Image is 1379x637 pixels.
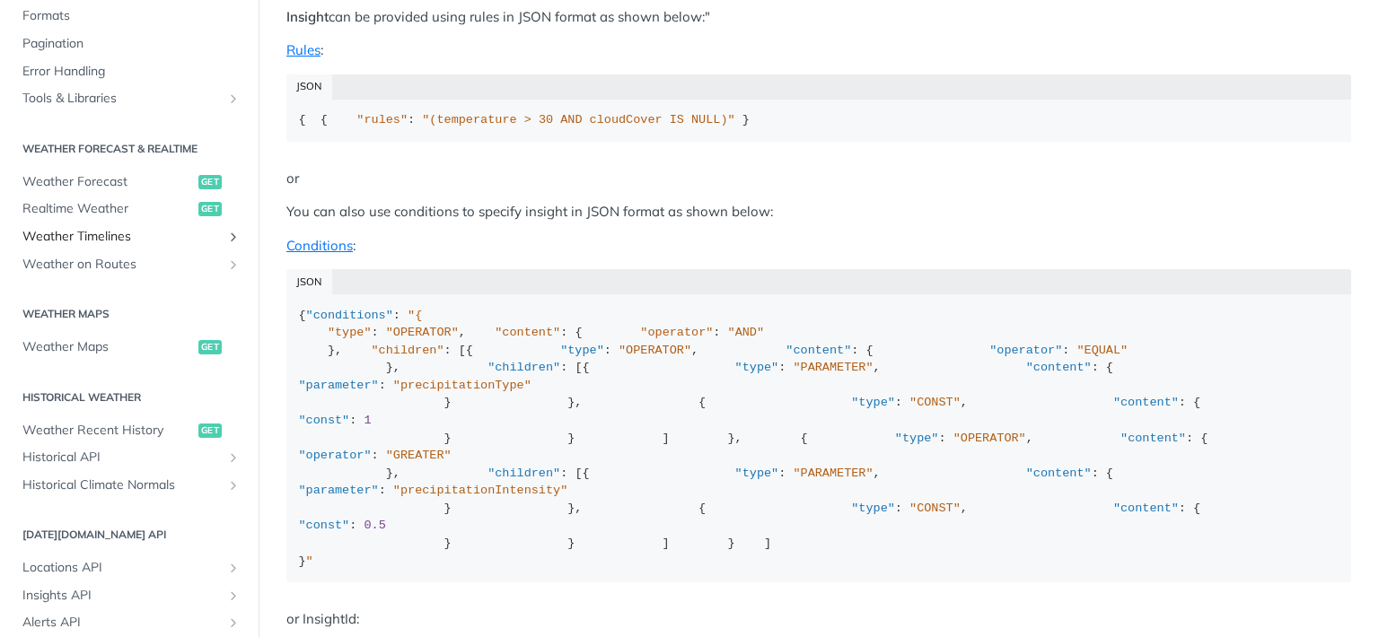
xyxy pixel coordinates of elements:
a: Weather Recent Historyget [13,417,245,444]
span: "content" [495,326,560,339]
span: "(temperature > 30 AND cloudCover IS NULL)" [422,113,734,127]
span: get [198,202,222,216]
span: "{ [408,309,422,322]
span: "content" [1113,502,1179,515]
p: : [286,40,1351,61]
span: Locations API [22,559,222,577]
h2: Historical Weather [13,389,245,406]
span: "type" [735,467,779,480]
span: "children" [487,467,560,480]
p: You can also use conditions to specify insight in JSON format as shown below: [286,202,1351,223]
button: Show subpages for Tools & Libraries [226,92,241,106]
a: Formats [13,3,245,30]
span: Insights API [22,587,222,605]
span: Pagination [22,35,241,53]
p: can be provided using rules in JSON format as shown below:" [286,7,1351,28]
span: get [198,175,222,189]
a: Tools & LibrariesShow subpages for Tools & Libraries [13,85,245,112]
span: 0.5 [364,519,385,532]
span: "precipitationIntensity" [393,484,567,497]
span: "parameter" [299,379,379,392]
span: Weather Maps [22,338,194,356]
span: "type" [735,361,779,374]
a: Historical APIShow subpages for Historical API [13,444,245,471]
span: "children" [372,344,444,357]
span: get [198,423,222,438]
span: "content" [1026,361,1092,374]
a: Alerts APIShow subpages for Alerts API [13,609,245,636]
span: "EQUAL" [1076,344,1128,357]
span: "AND" [728,326,765,339]
a: Weather Mapsget [13,334,245,361]
span: Weather Recent History [22,422,194,440]
span: Historical Climate Normals [22,476,222,494]
strong: Insight [286,8,329,25]
a: Locations APIShow subpages for Locations API [13,554,245,581]
span: "precipitationType" [393,379,531,392]
div: { { : } [299,111,1339,129]
span: "rules" [356,113,408,127]
button: Show subpages for Historical Climate Normals [226,478,241,493]
span: "conditions" [306,309,393,322]
span: "OPERATOR" [386,326,459,339]
span: Alerts API [22,614,222,632]
button: Show subpages for Historical API [226,450,241,465]
span: "type" [560,344,604,357]
span: "OPERATOR" [953,432,1026,445]
span: 1 [364,414,371,427]
span: " [306,554,313,568]
a: Weather on RoutesShow subpages for Weather on Routes [13,251,245,278]
button: Show subpages for Weather Timelines [226,230,241,244]
span: "type" [851,502,895,515]
span: "CONST" [909,502,961,515]
a: Pagination [13,31,245,57]
a: Weather TimelinesShow subpages for Weather Timelines [13,223,245,250]
a: Weather Forecastget [13,169,245,196]
span: Realtime Weather [22,200,194,218]
a: Insights APIShow subpages for Insights API [13,582,245,609]
span: "PARAMETER" [793,361,873,374]
span: Error Handling [22,63,241,81]
p: : [286,236,1351,257]
span: "type" [895,432,939,445]
span: "operator" [989,344,1062,357]
button: Show subpages for Locations API [226,561,241,575]
span: "type" [851,396,895,409]
span: "const" [299,414,350,427]
span: "content" [786,344,851,357]
button: Show subpages for Alerts API [226,615,241,630]
span: Weather Forecast [22,173,194,191]
span: "operator" [640,326,713,339]
a: Error Handling [13,58,245,85]
span: get [198,340,222,354]
span: "operator" [299,449,372,462]
span: Formats [22,7,241,25]
button: Show subpages for Insights API [226,589,241,603]
a: Historical Climate NormalsShow subpages for Historical Climate Normals [13,472,245,499]
span: "parameter" [299,484,379,497]
span: Tools & Libraries [22,90,222,108]
h2: Weather Forecast & realtime [13,141,245,157]
a: Realtime Weatherget [13,196,245,223]
span: "type" [328,326,372,339]
span: "PARAMETER" [793,467,873,480]
p: or InsightId: [286,609,1351,630]
span: "content" [1113,396,1179,409]
span: "OPERATOR" [619,344,691,357]
h2: [DATE][DOMAIN_NAME] API [13,527,245,543]
span: "GREATER" [386,449,452,462]
p: or [286,169,1351,189]
span: Weather Timelines [22,228,222,246]
button: Show subpages for Weather on Routes [226,257,241,272]
span: "CONST" [909,396,961,409]
span: Historical API [22,449,222,467]
span: "const" [299,519,350,532]
h2: Weather Maps [13,306,245,322]
span: "content" [1120,432,1186,445]
span: Weather on Routes [22,256,222,274]
span: "children" [487,361,560,374]
a: Rules [286,41,321,58]
span: "content" [1026,467,1092,480]
a: Conditions [286,237,353,254]
div: { : : , : { : }, : [{ : , : { : }, : [{ : , : { : } }, { : , : { : } } ] }, { : , : { : }, : [{ :... [299,307,1339,570]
